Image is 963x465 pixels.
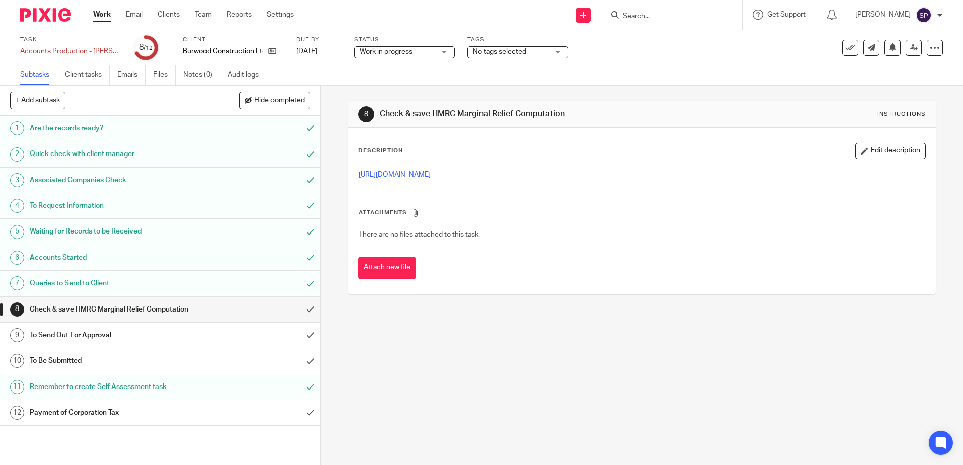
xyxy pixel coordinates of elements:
div: 3 [10,173,24,187]
h1: To Send Out For Approval [30,328,203,343]
label: Task [20,36,121,44]
div: 7 [10,276,24,290]
div: 8 [10,302,24,317]
a: Emails [117,65,146,85]
p: [PERSON_NAME] [855,10,911,20]
div: 12 [10,406,24,420]
label: Tags [467,36,568,44]
a: Email [126,10,143,20]
h1: Payment of Corporation Tax [30,405,203,420]
a: Reports [227,10,252,20]
h1: Remember to create Self Assessment task [30,379,203,395]
a: Subtasks [20,65,57,85]
a: [URL][DOMAIN_NAME] [359,171,431,178]
h1: To Be Submitted [30,353,203,368]
label: Status [354,36,455,44]
div: Instructions [877,110,926,118]
a: Files [153,65,176,85]
h1: Queries to Send to Client [30,276,203,291]
h1: Waiting for Records to be Received [30,224,203,239]
a: Audit logs [228,65,266,85]
input: Search [622,12,712,21]
div: Accounts Production - [PERSON_NAME] [20,46,121,56]
a: Team [195,10,212,20]
div: 2 [10,147,24,162]
a: Client tasks [65,65,110,85]
div: 10 [10,354,24,368]
div: 1 [10,121,24,135]
h1: Quick check with client manager [30,146,203,162]
h1: Check & save HMRC Marginal Relief Computation [380,109,663,119]
span: Hide completed [254,97,305,105]
span: Attachments [359,210,407,215]
span: [DATE] [296,48,317,55]
h1: Accounts Started [30,250,203,265]
h1: Check & save HMRC Marginal Relief Computation [30,302,203,317]
a: Notes (0) [183,65,220,85]
h1: To Request Information [30,198,203,213]
a: Work [93,10,111,20]
img: svg%3E [916,7,932,23]
button: Attach new file [358,257,416,279]
button: Hide completed [239,92,310,109]
small: /12 [144,45,153,51]
div: 8 [358,106,374,122]
a: Settings [267,10,294,20]
div: 9 [10,328,24,342]
div: 6 [10,251,24,265]
div: 11 [10,380,24,394]
img: Pixie [20,8,71,22]
label: Client [183,36,284,44]
span: No tags selected [473,48,526,55]
button: + Add subtask [10,92,65,109]
div: 8 [139,42,153,53]
span: Work in progress [360,48,412,55]
span: Get Support [767,11,806,18]
span: There are no files attached to this task. [359,231,480,238]
label: Due by [296,36,341,44]
p: Description [358,147,403,155]
h1: Are the records ready? [30,121,203,136]
div: Accounts Production - Sarah [20,46,121,56]
div: 4 [10,199,24,213]
a: Clients [158,10,180,20]
button: Edit description [855,143,926,159]
p: Burwood Construction Ltd [183,46,263,56]
div: 5 [10,225,24,239]
h1: Associated Companies Check [30,173,203,188]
